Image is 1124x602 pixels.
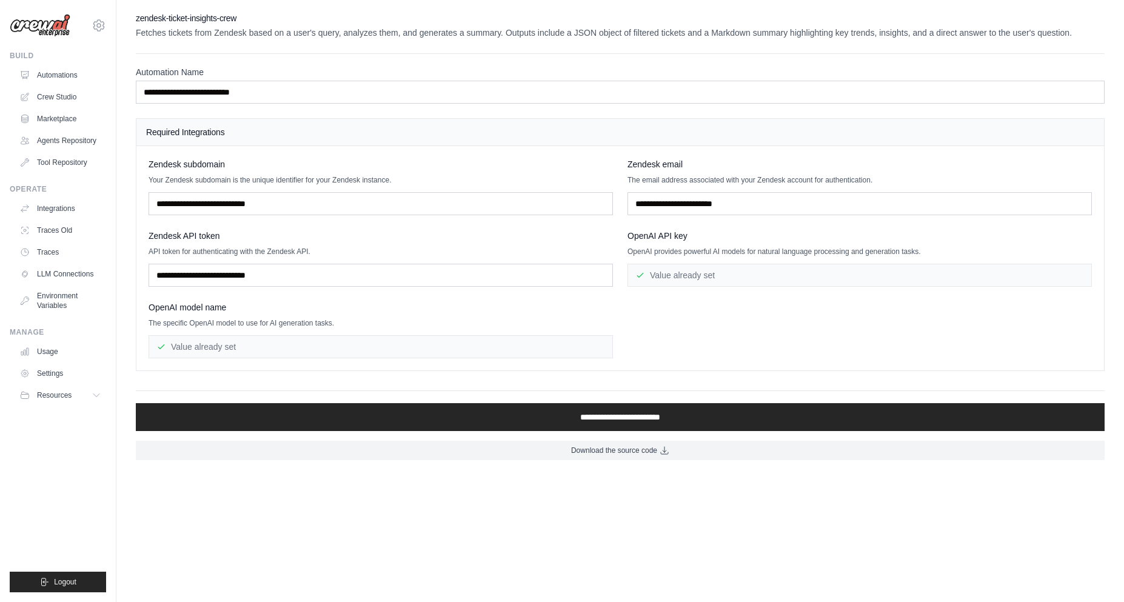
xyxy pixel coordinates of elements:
[15,242,106,262] a: Traces
[10,51,106,61] div: Build
[15,286,106,315] a: Environment Variables
[149,158,225,170] span: Zendesk subdomain
[627,175,1092,185] p: The email address associated with your Zendesk account for authentication.
[54,577,76,587] span: Logout
[149,247,613,256] p: API token for authenticating with the Zendesk API.
[15,386,106,405] button: Resources
[627,230,687,242] span: OpenAI API key
[627,264,1092,287] div: Value already set
[149,230,220,242] span: Zendesk API token
[10,572,106,592] button: Logout
[15,342,106,361] a: Usage
[15,109,106,129] a: Marketplace
[15,364,106,383] a: Settings
[15,221,106,240] a: Traces Old
[571,446,657,455] span: Download the source code
[10,184,106,194] div: Operate
[15,65,106,85] a: Automations
[136,441,1105,460] a: Download the source code
[627,247,1092,256] p: OpenAI provides powerful AI models for natural language processing and generation tasks.
[10,14,70,37] img: Logo
[15,199,106,218] a: Integrations
[15,87,106,107] a: Crew Studio
[149,175,613,185] p: Your Zendesk subdomain is the unique identifier for your Zendesk instance.
[149,301,226,313] span: OpenAI model name
[136,12,1105,24] h2: zendesk-ticket-insights-crew
[37,390,72,400] span: Resources
[149,335,613,358] div: Value already set
[149,318,613,328] p: The specific OpenAI model to use for AI generation tasks.
[15,264,106,284] a: LLM Connections
[136,66,1105,78] label: Automation Name
[10,327,106,337] div: Manage
[15,153,106,172] a: Tool Repository
[136,27,1105,39] p: Fetches tickets from Zendesk based on a user's query, analyzes them, and generates a summary. Out...
[15,131,106,150] a: Agents Repository
[146,126,1094,138] h4: Required Integrations
[627,158,683,170] span: Zendesk email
